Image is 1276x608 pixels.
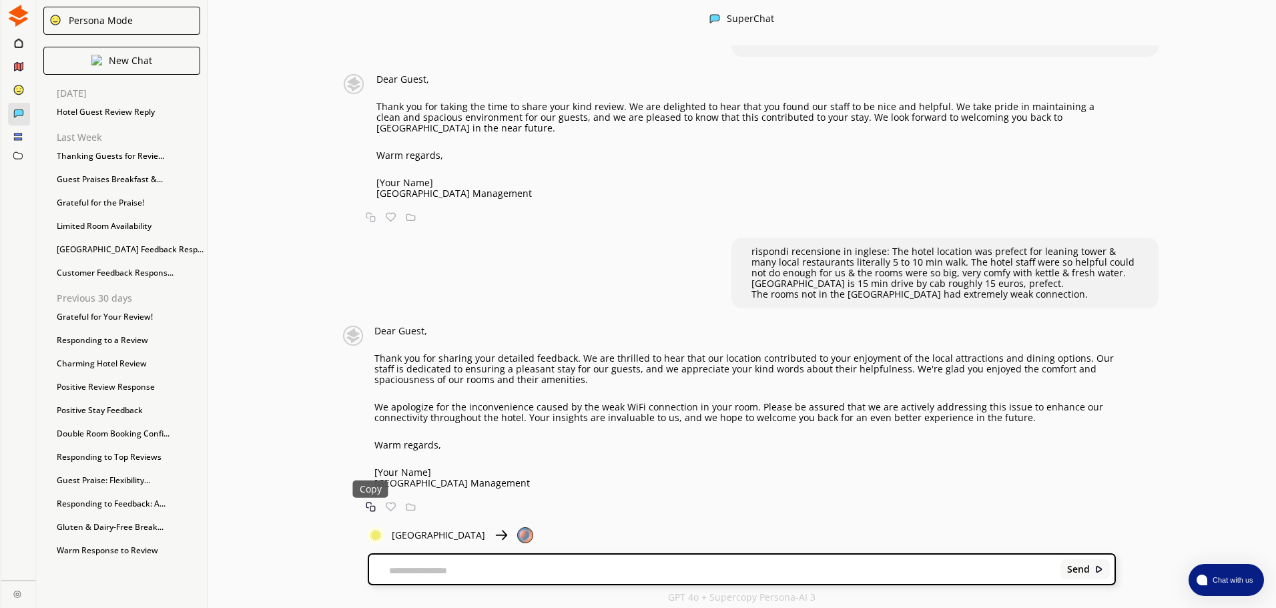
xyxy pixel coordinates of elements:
[709,13,720,24] img: Close
[338,74,370,94] img: Close
[50,447,207,467] div: Responding to Top Reviews
[374,326,1116,336] p: Dear Guest,
[376,178,1116,188] p: [Your Name]
[374,402,1116,423] p: We apologize for the inconvenience caused by the weak WiFi connection in your room. Please be ass...
[50,330,207,350] div: Responding to a Review
[374,353,1116,385] p: Thank you for sharing your detailed feedback. We are thrilled to hear that our location contribut...
[50,240,207,260] div: [GEOGRAPHIC_DATA] Feedback Resp...
[64,15,133,26] div: Persona Mode
[50,377,207,397] div: Positive Review Response
[49,14,61,26] img: Close
[1207,575,1256,585] span: Chat with us
[727,13,774,26] div: SuperChat
[50,216,207,236] div: Limited Room Availability
[1067,564,1090,575] b: Send
[1189,564,1264,596] button: atlas-launcher
[376,150,1116,161] p: Warm regards,
[374,440,1116,450] p: Warm regards,
[109,55,152,66] p: New Chat
[366,502,376,512] img: Copy
[7,5,29,27] img: Close
[751,289,1139,300] p: The rooms not in the [GEOGRAPHIC_DATA] had extremely weak connection.
[751,246,1139,289] p: rispondi recensione in inglese: The hotel location was prefect for leaning tower & many local res...
[50,307,207,327] div: Grateful for Your Review!
[50,354,207,374] div: Charming Hotel Review
[50,170,207,190] div: Guest Praises Breakfast &...
[493,527,509,543] img: Close
[517,527,533,543] img: Close
[1094,565,1104,574] img: Close
[50,424,207,444] div: Double Room Booking Confi...
[376,74,1116,85] p: Dear Guest,
[50,193,207,213] div: Grateful for the Praise!
[50,471,207,491] div: Guest Praise: Flexibility...
[366,212,376,222] img: Copy
[50,517,207,537] div: Gluten & Dairy-Free Break...
[57,293,207,304] p: Previous 30 days
[50,564,207,584] div: Review Response Summary
[50,541,207,561] div: Warm Response to Review
[50,263,207,283] div: Customer Feedback Respons...
[376,188,1116,199] p: [GEOGRAPHIC_DATA] Management
[374,478,1116,489] p: [GEOGRAPHIC_DATA] Management
[392,530,485,541] p: [GEOGRAPHIC_DATA]
[374,467,1116,478] p: [Your Name]
[338,326,368,346] img: Close
[50,494,207,514] div: Responding to Feedback: A...
[50,146,207,166] div: Thanking Guests for Revie...
[368,527,384,543] img: Close
[57,88,207,99] p: [DATE]
[50,102,207,122] div: Hotel Guest Review Reply
[13,590,21,598] img: Close
[668,592,816,603] p: GPT 4o + Supercopy Persona-AI 3
[386,212,396,222] img: Favorite
[1,581,35,604] a: Close
[50,400,207,420] div: Positive Stay Feedback
[406,212,416,222] img: Save
[406,502,416,512] img: Save
[386,502,396,512] img: Favorite
[353,481,388,498] div: Copy
[91,55,102,65] img: Close
[57,132,207,143] p: Last Week
[376,101,1116,133] p: Thank you for taking the time to share your kind review. We are delighted to hear that you found ...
